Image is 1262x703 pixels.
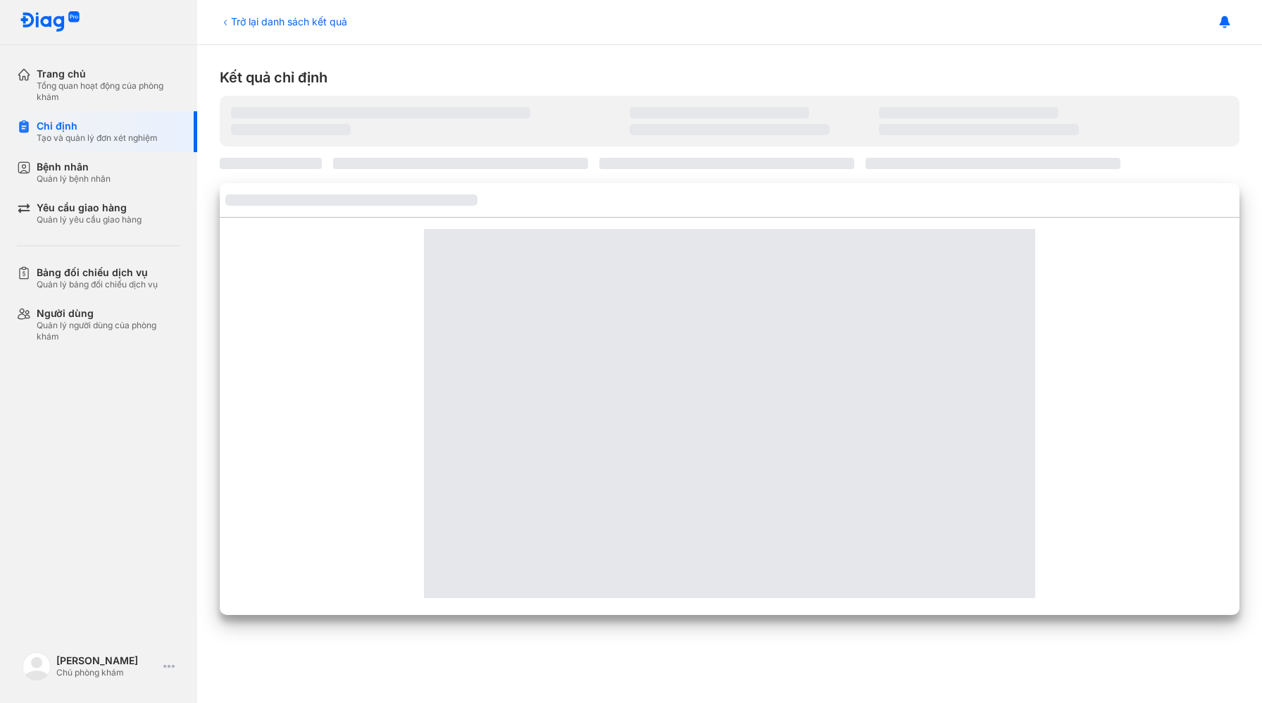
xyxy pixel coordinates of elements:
[23,652,51,680] img: logo
[37,201,142,214] div: Yêu cầu giao hàng
[37,68,180,80] div: Trang chủ
[56,654,158,667] div: [PERSON_NAME]
[37,173,111,185] div: Quản lý bệnh nhân
[37,307,180,320] div: Người dùng
[220,68,1239,87] div: Kết quả chỉ định
[56,667,158,678] div: Chủ phòng khám
[37,132,158,144] div: Tạo và quản lý đơn xét nghiệm
[37,279,158,290] div: Quản lý bảng đối chiếu dịch vụ
[220,14,347,29] div: Trở lại danh sách kết quả
[37,320,180,342] div: Quản lý người dùng của phòng khám
[20,11,80,33] img: logo
[37,120,158,132] div: Chỉ định
[37,80,180,103] div: Tổng quan hoạt động của phòng khám
[37,161,111,173] div: Bệnh nhân
[37,266,158,279] div: Bảng đối chiếu dịch vụ
[37,214,142,225] div: Quản lý yêu cầu giao hàng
